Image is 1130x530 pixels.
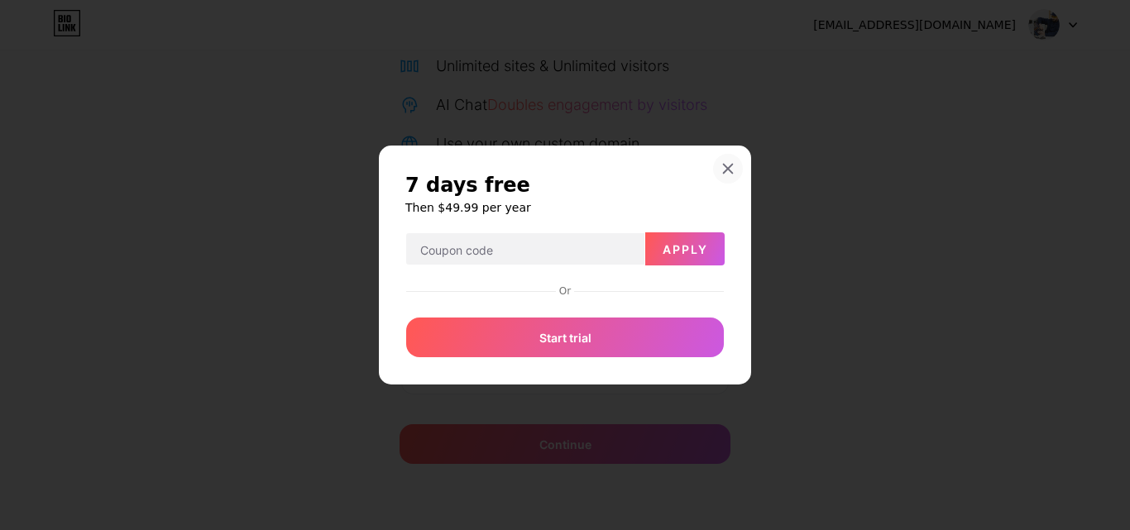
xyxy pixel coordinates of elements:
button: Apply [645,232,725,265]
div: Or [556,284,574,298]
input: Coupon code [406,233,644,266]
span: Start trial [539,329,591,346]
span: 7 days free [405,172,530,198]
h6: Then $49.99 per year [405,199,725,216]
span: Apply [663,242,708,256]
